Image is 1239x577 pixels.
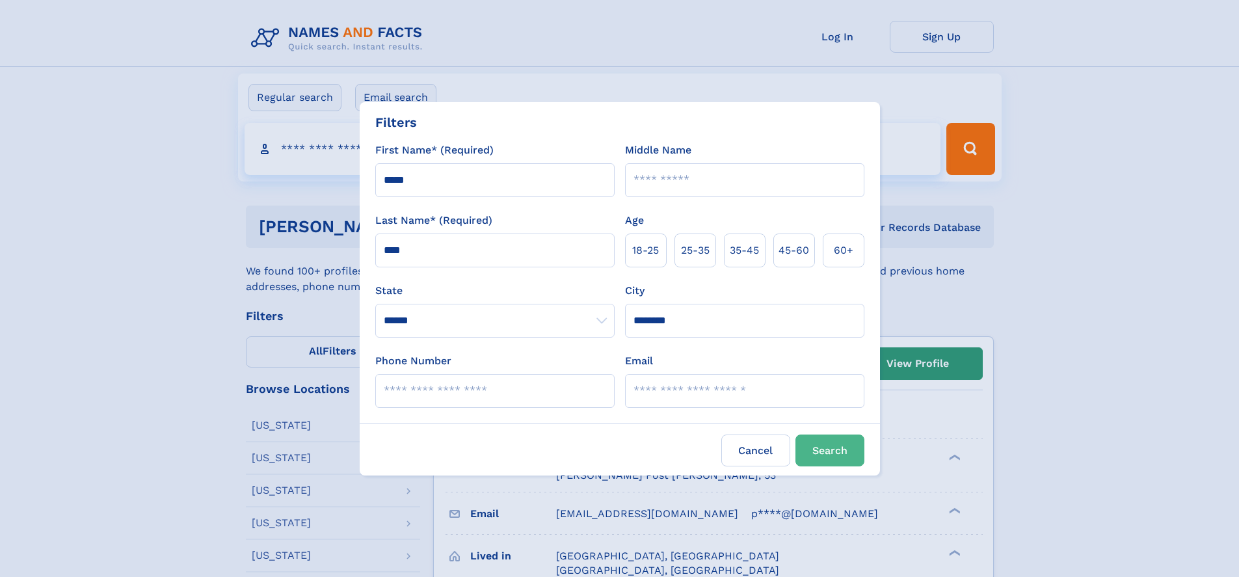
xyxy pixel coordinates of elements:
[625,142,691,158] label: Middle Name
[632,243,659,258] span: 18‑25
[730,243,759,258] span: 35‑45
[681,243,710,258] span: 25‑35
[375,283,615,299] label: State
[375,142,494,158] label: First Name* (Required)
[625,213,644,228] label: Age
[625,353,653,369] label: Email
[834,243,853,258] span: 60+
[795,435,864,466] button: Search
[625,283,645,299] label: City
[375,213,492,228] label: Last Name* (Required)
[375,353,451,369] label: Phone Number
[721,435,790,466] label: Cancel
[375,113,417,132] div: Filters
[779,243,809,258] span: 45‑60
